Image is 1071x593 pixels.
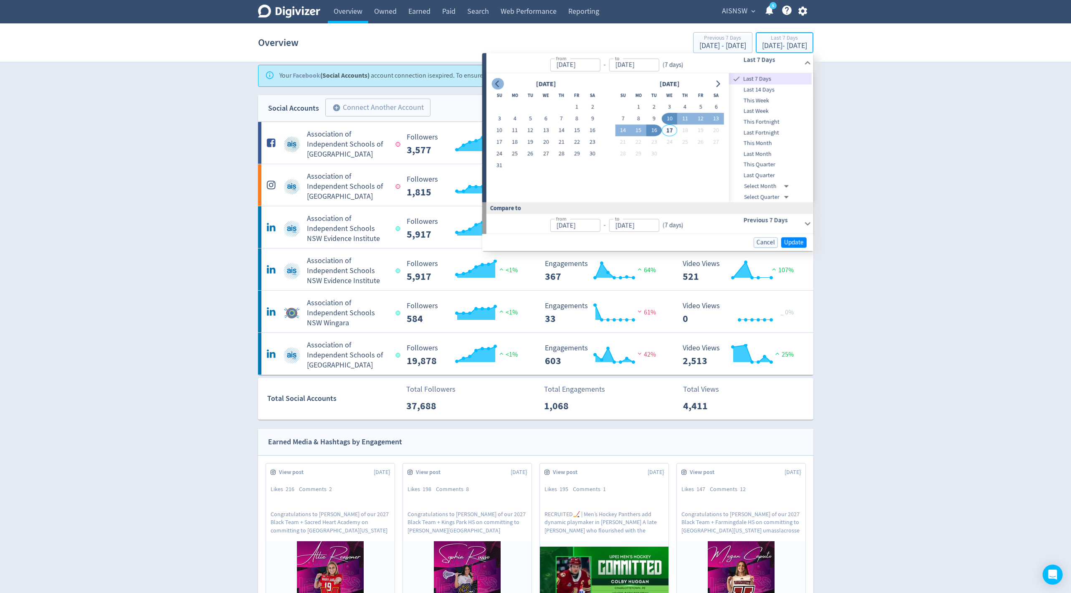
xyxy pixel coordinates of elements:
[486,73,813,202] div: from-to(7 days)Last 7 Days
[497,350,506,357] img: positive-performance.svg
[708,137,724,148] button: 27
[615,148,630,160] button: 28
[569,101,585,113] button: 1
[299,485,337,494] div: Comments
[677,90,693,101] th: Thursday
[770,266,794,274] span: 107%
[538,137,554,148] button: 20
[615,215,619,223] label: to
[631,113,646,125] button: 8
[1043,565,1063,585] div: Open Intercom Messenger
[683,398,731,413] p: 4,411
[729,170,812,181] div: Last Quarter
[284,220,300,237] img: Association of Independent Schools NSW Evidence Institute undefined
[544,510,664,534] p: RECRUITED🏒 | Men’s Hockey Panthers add dynamic playmaker in [PERSON_NAME] A late [PERSON_NAME] wh...
[569,125,585,137] button: 15
[677,137,693,148] button: 25
[403,175,528,198] svg: Followers ---
[636,308,644,314] img: negative-performance.svg
[770,2,777,9] a: 5
[585,125,600,137] button: 16
[406,398,454,413] p: 37,688
[729,73,812,202] nav: presets
[729,85,812,94] span: Last 14 Days
[693,101,708,113] button: 5
[693,137,708,148] button: 26
[523,113,538,125] button: 5
[544,384,605,395] p: Total Engagements
[719,5,757,18] button: AISNSW
[679,260,804,282] svg: Video Views 521
[631,137,646,148] button: 22
[646,101,662,113] button: 2
[569,148,585,160] button: 29
[681,510,801,534] p: Congratulations to [PERSON_NAME] of our 2027 Black Team + Farmingdale HS on committing to [GEOGRA...
[284,178,300,195] img: Association of Independent Schools of NSW undefined
[267,393,400,405] div: Total Social Accounts
[683,384,731,395] p: Total Views
[396,269,403,273] span: Data last synced: 16 Sep 2025, 10:02pm (AEST)
[374,468,390,476] span: [DATE]
[507,148,523,160] button: 25
[491,160,507,172] button: 31
[396,311,403,315] span: Data last synced: 16 Sep 2025, 10:02pm (AEST)
[729,160,812,170] span: This Quarter
[307,214,388,244] h5: Association of Independent Schools NSW Evidence Institute
[403,260,528,282] svg: Followers ---
[538,125,554,137] button: 13
[538,148,554,160] button: 27
[677,101,693,113] button: 4
[762,35,807,42] div: Last 7 Days
[541,344,666,366] svg: Engagements 603
[659,221,683,231] div: ( 7 days )
[662,137,677,148] button: 24
[258,291,813,332] a: Association of Independent Schools NSW Wingara undefinedAssociation of Independent Schools NSW Wi...
[258,248,813,290] a: Association of Independent Schools NSW Evidence Institute undefinedAssociation of Independent Sch...
[729,96,812,105] span: This Week
[491,78,504,90] button: Go to previous month
[708,125,724,137] button: 20
[284,305,300,322] img: Association of Independent Schools NSW Wingara undefined
[329,485,332,493] span: 2
[258,122,813,164] a: Association of Independent Schools of NSW undefinedAssociation of Independent Schools of [GEOGRAP...
[497,350,518,359] span: <1%
[332,104,341,112] span: add_circle
[710,485,750,494] div: Comments
[743,215,800,226] h6: Previous 7 Days
[268,102,319,114] div: Social Accounts
[729,150,812,159] span: Last Month
[307,256,388,286] h5: Association of Independent Schools NSW Evidence Institute
[679,344,804,366] svg: Video Views 2,513
[600,221,609,231] div: -
[486,214,813,234] div: from-to(7 days)Previous 7 Days
[754,237,778,248] button: Cancel
[615,90,630,101] th: Sunday
[729,171,812,180] span: Last Quarter
[416,468,445,476] span: View post
[271,510,390,534] p: Congratulations to [PERSON_NAME] of our 2027 Black Team + Sacred Heart Academy on committing to [...
[268,436,402,448] div: Earned Media & Hashtags by Engagement
[693,125,708,137] button: 19
[773,350,782,357] img: positive-performance.svg
[636,266,656,274] span: 64%
[785,468,801,476] span: [DATE]
[681,485,710,494] div: Likes
[497,266,506,272] img: positive-performance.svg
[293,71,320,80] a: Facebook
[722,5,747,18] span: AISNSW
[708,113,724,125] button: 13
[293,71,370,80] strong: (Social Accounts)
[554,148,569,160] button: 28
[636,308,656,317] span: 61%
[307,129,388,160] h5: Association of Independent Schools of [GEOGRAPHIC_DATA]
[406,384,456,395] p: Total Followers
[541,302,666,324] svg: Engagements 33
[729,95,812,106] div: This Week
[271,485,299,494] div: Likes
[615,137,630,148] button: 21
[729,106,812,117] div: Last Week
[423,485,431,493] span: 198
[772,3,774,9] text: 5
[693,90,708,101] th: Friday
[279,468,308,476] span: View post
